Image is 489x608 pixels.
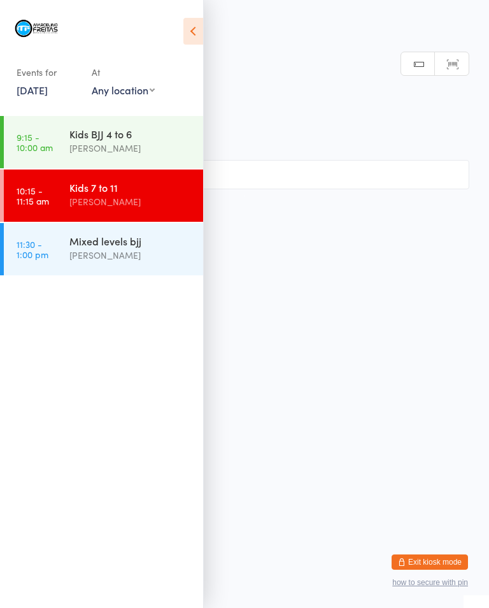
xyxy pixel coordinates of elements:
[17,239,48,259] time: 11:30 - 1:00 pm
[20,117,450,129] span: [PERSON_NAME]
[17,185,49,206] time: 10:15 - 11:15 am
[69,234,192,248] div: Mixed levels bjj
[20,129,469,142] span: Mat 1
[20,76,469,98] h2: Kids 7 to 11 Check-in
[69,141,192,156] div: [PERSON_NAME]
[92,83,155,97] div: Any location
[69,180,192,194] div: Kids 7 to 11
[69,248,192,263] div: [PERSON_NAME]
[20,104,450,117] span: [DATE] 10:15am
[392,578,468,587] button: how to secure with pin
[20,160,469,189] input: Search
[17,62,79,83] div: Events for
[4,223,203,275] a: 11:30 -1:00 pmMixed levels bjj[PERSON_NAME]
[17,132,53,152] time: 9:15 - 10:00 am
[13,10,60,49] img: Marcelino Freitas Brazilian Jiu-Jitsu
[69,127,192,141] div: Kids BJJ 4 to 6
[4,116,203,168] a: 9:15 -10:00 amKids BJJ 4 to 6[PERSON_NAME]
[69,194,192,209] div: [PERSON_NAME]
[17,83,48,97] a: [DATE]
[4,170,203,222] a: 10:15 -11:15 amKids 7 to 11[PERSON_NAME]
[92,62,155,83] div: At
[392,554,468,570] button: Exit kiosk mode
